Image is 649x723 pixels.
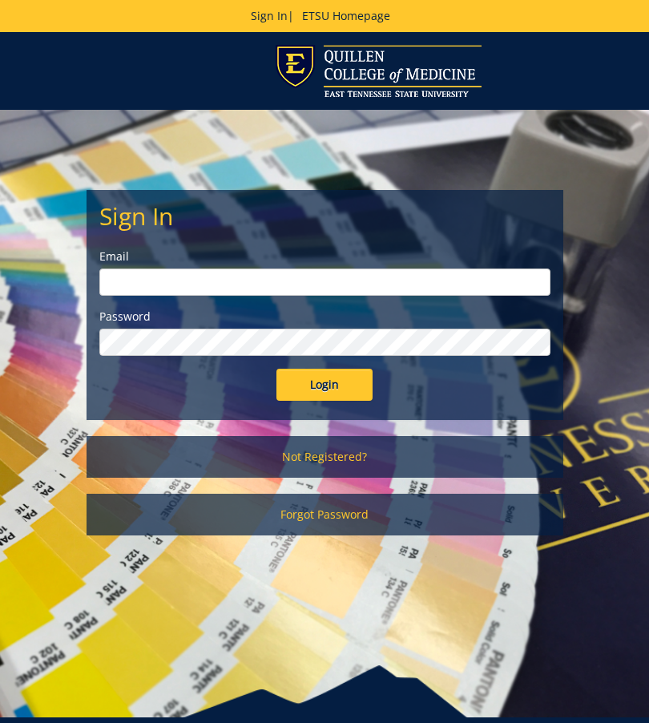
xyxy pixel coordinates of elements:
[87,494,563,535] a: Forgot Password
[99,248,550,265] label: Email
[276,45,482,97] img: ETSU logo
[251,8,288,23] a: Sign In
[99,309,550,325] label: Password
[66,8,582,24] p: |
[294,8,398,23] a: ETSU Homepage
[87,436,563,478] a: Not Registered?
[276,369,373,401] input: Login
[99,203,550,229] h2: Sign In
